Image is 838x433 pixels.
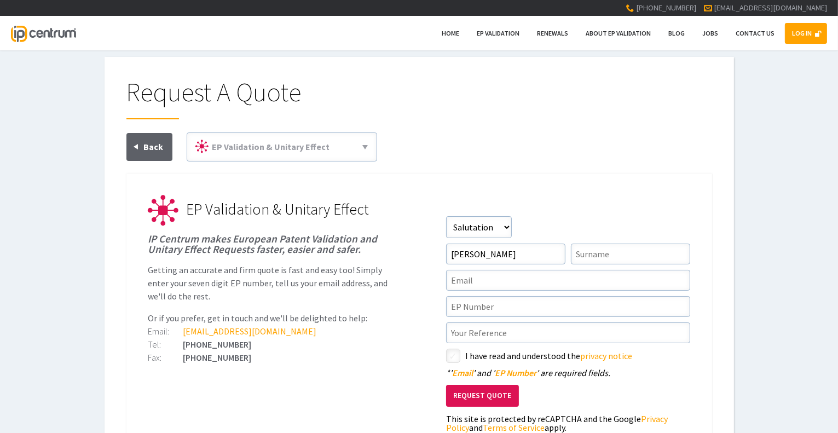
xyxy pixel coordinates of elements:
[435,23,466,44] a: Home
[695,23,725,44] a: Jobs
[148,340,392,349] div: [PHONE_NUMBER]
[661,23,692,44] a: Blog
[580,350,632,361] a: privacy notice
[446,368,690,377] div: ' ' and ' ' are required fields.
[187,199,369,219] span: EP Validation & Unitary Effect
[636,3,696,13] span: [PHONE_NUMBER]
[736,29,775,37] span: Contact Us
[126,133,172,161] a: Back
[144,141,164,152] span: Back
[495,367,536,378] span: EP Number
[586,29,651,37] span: About EP Validation
[446,296,690,317] input: EP Number
[465,349,690,363] label: I have read and understood the
[729,23,782,44] a: Contact Us
[148,234,392,255] h1: IP Centrum makes European Patent Validation and Unitary Effect Requests faster, easier and safer.
[183,326,317,337] a: [EMAIL_ADDRESS][DOMAIN_NAME]
[470,23,527,44] a: EP Validation
[785,23,827,44] a: LOG IN
[714,3,827,13] a: [EMAIL_ADDRESS][DOMAIN_NAME]
[446,414,690,432] div: This site is protected by reCAPTCHA and the Google and apply.
[452,367,473,378] span: Email
[212,141,330,152] span: EP Validation & Unitary Effect
[446,349,460,363] label: styled-checkbox
[446,244,565,264] input: First Name
[483,422,545,433] a: Terms of Service
[148,340,183,349] div: Tel:
[579,23,658,44] a: About EP Validation
[126,79,712,119] h1: Request A Quote
[11,16,76,50] a: IP Centrum
[446,322,690,343] input: Your Reference
[148,311,392,325] p: Or if you prefer, get in touch and we'll be delighted to help:
[446,413,668,433] a: Privacy Policy
[148,353,392,362] div: [PHONE_NUMBER]
[571,244,690,264] input: Surname
[530,23,575,44] a: Renewals
[668,29,685,37] span: Blog
[537,29,568,37] span: Renewals
[148,327,183,336] div: Email:
[477,29,519,37] span: EP Validation
[446,385,519,407] button: Request Quote
[702,29,718,37] span: Jobs
[446,270,690,291] input: Email
[148,353,183,362] div: Fax:
[442,29,459,37] span: Home
[192,137,372,157] a: EP Validation & Unitary Effect
[148,263,392,303] p: Getting an accurate and firm quote is fast and easy too! Simply enter your seven digit EP number,...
